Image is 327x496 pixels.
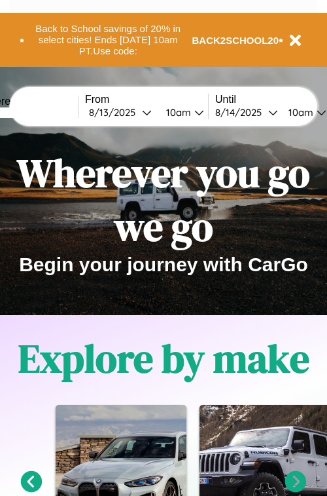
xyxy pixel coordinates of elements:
div: 10am [282,106,317,119]
div: 10am [160,106,194,119]
button: 10am [156,105,208,119]
div: 8 / 13 / 2025 [89,106,142,119]
b: BACK2SCHOOL20 [192,35,279,46]
button: 8/13/2025 [85,105,156,119]
h1: Explore by make [18,332,309,385]
label: From [85,94,208,105]
div: 8 / 14 / 2025 [215,106,268,119]
button: Back to School savings of 20% in select cities! Ends [DATE] 10am PT.Use code: [24,20,192,60]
